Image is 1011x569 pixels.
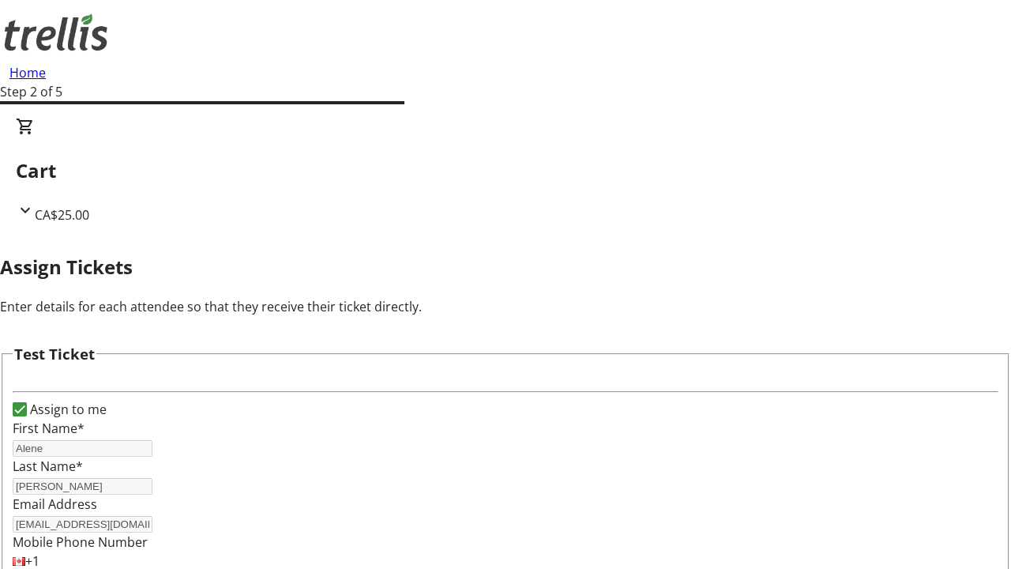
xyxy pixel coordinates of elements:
label: Last Name* [13,458,83,475]
div: CartCA$25.00 [16,117,995,224]
label: First Name* [13,420,85,437]
label: Assign to me [27,400,107,419]
h2: Cart [16,156,995,185]
h3: Test Ticket [14,343,95,365]
label: Email Address [13,496,97,513]
label: Mobile Phone Number [13,533,148,551]
span: CA$25.00 [35,206,89,224]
